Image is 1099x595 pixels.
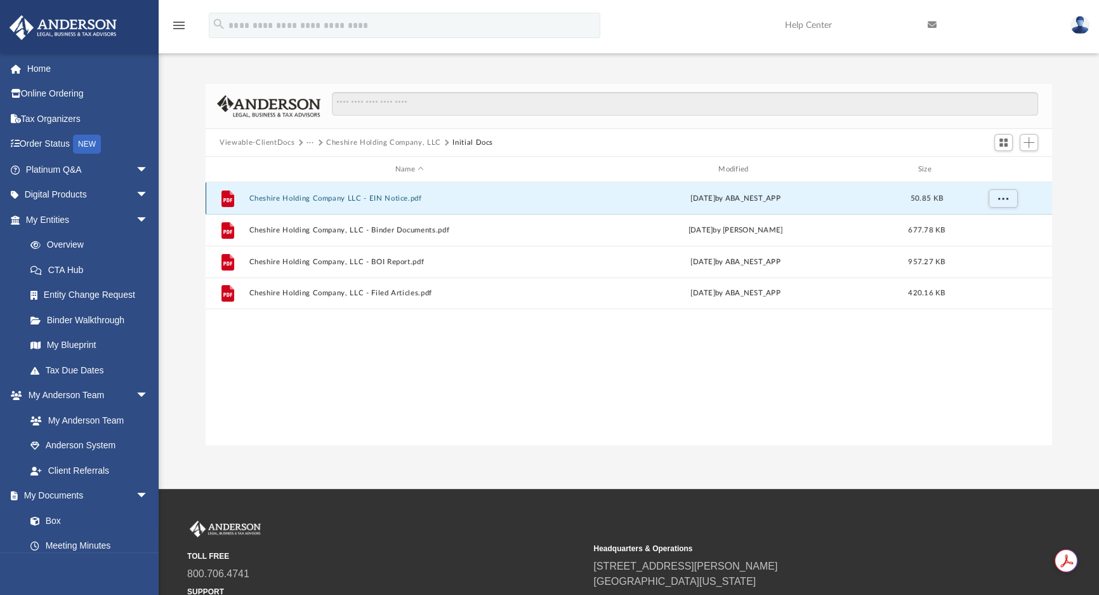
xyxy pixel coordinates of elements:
[9,483,161,509] a: My Documentsarrow_drop_down
[187,568,249,579] a: 800.706.4741
[249,289,570,297] button: Cheshire Holding Company, LLC - Filed Articles.pdf
[576,193,896,204] div: [DATE] by ABA_NEST_APP
[576,288,896,299] div: [DATE] by ABA_NEST_APP
[6,15,121,40] img: Anderson Advisors Platinum Portal
[1020,134,1039,152] button: Add
[326,137,441,149] button: Cheshire Holding Company, LLC
[206,182,1052,445] div: grid
[136,182,161,208] span: arrow_drop_down
[9,157,168,182] a: Platinum Q&Aarrow_drop_down
[18,333,161,358] a: My Blueprint
[994,134,1013,152] button: Switch to Grid View
[18,533,161,559] a: Meeting Minutes
[187,521,263,537] img: Anderson Advisors Platinum Portal
[220,137,294,149] button: Viewable-ClientDocs
[902,164,952,175] div: Size
[576,257,896,268] div: [DATE] by ABA_NEST_APP
[18,257,168,283] a: CTA Hub
[958,164,1046,175] div: id
[73,135,101,154] div: NEW
[576,225,896,236] div: [DATE] by [PERSON_NAME]
[9,383,161,408] a: My Anderson Teamarrow_drop_down
[452,137,493,149] button: Initial Docs
[908,227,945,234] span: 677.78 KB
[249,258,570,266] button: Cheshire Holding Company, LLC - BOI Report.pdf
[249,226,570,234] button: Cheshire Holding Company, LLC - Binder Documents.pdf
[18,458,161,483] a: Client Referrals
[211,164,243,175] div: id
[908,258,945,265] span: 957.27 KB
[18,232,168,258] a: Overview
[18,283,168,308] a: Entity Change Request
[9,182,168,208] a: Digital Productsarrow_drop_down
[136,383,161,409] span: arrow_drop_down
[908,290,945,297] span: 420.16 KB
[18,508,155,533] a: Box
[9,207,168,232] a: My Entitiesarrow_drop_down
[212,17,226,31] i: search
[593,543,990,554] small: Headquarters & Operations
[136,483,161,509] span: arrow_drop_down
[18,433,161,458] a: Anderson System
[249,164,570,175] div: Name
[18,307,168,333] a: Binder Walkthrough
[575,164,896,175] div: Modified
[9,131,168,157] a: Order StatusNEW
[989,189,1018,208] button: More options
[911,195,943,202] span: 50.85 KB
[187,551,584,562] small: TOLL FREE
[1070,16,1089,34] img: User Pic
[9,106,168,131] a: Tax Organizers
[249,194,570,203] button: Cheshire Holding Company LLC - EIN Notice.pdf
[593,576,756,587] a: [GEOGRAPHIC_DATA][US_STATE]
[18,358,168,383] a: Tax Due Dates
[593,561,777,572] a: [STREET_ADDRESS][PERSON_NAME]
[136,157,161,183] span: arrow_drop_down
[332,92,1038,116] input: Search files and folders
[171,24,187,33] a: menu
[18,408,155,433] a: My Anderson Team
[9,81,168,107] a: Online Ordering
[306,137,315,149] button: ···
[171,18,187,33] i: menu
[136,207,161,233] span: arrow_drop_down
[9,56,168,81] a: Home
